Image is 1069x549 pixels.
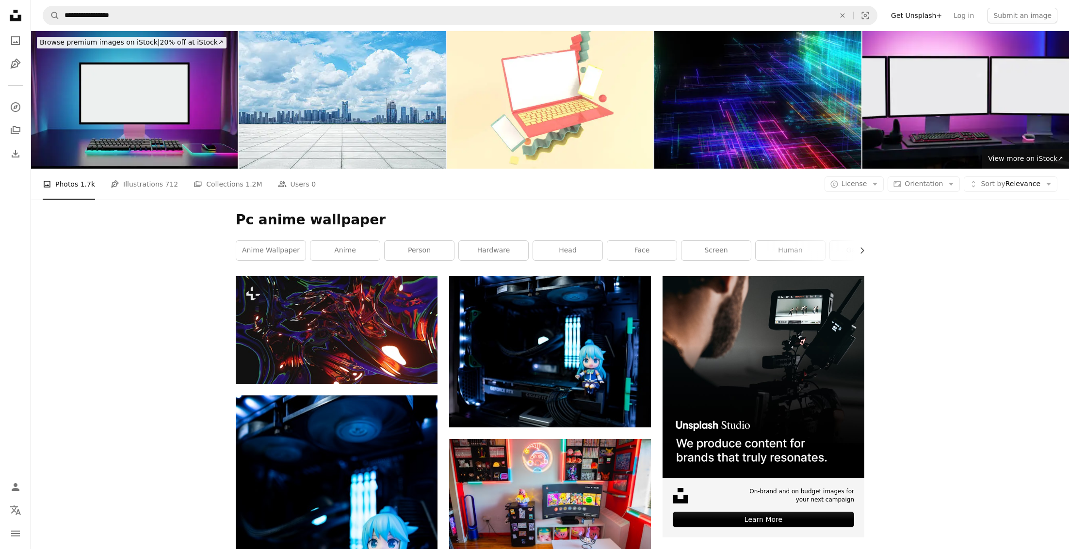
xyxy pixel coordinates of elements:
a: Photos [6,31,25,50]
a: Browse premium images on iStock|20% off at iStock↗ [31,31,232,54]
a: person [385,241,454,260]
a: a close up of a very colorful object [236,326,437,334]
a: human [756,241,825,260]
button: Orientation [888,176,960,192]
img: Empty square floor and modern urban skyline with cloudscape [239,31,445,169]
a: anime [310,241,380,260]
span: Orientation [905,180,943,188]
span: License [842,180,867,188]
a: On-brand and on budget images for your next campaignLearn More [663,276,864,537]
a: hardware [459,241,528,260]
a: Illustrations 712 [111,169,178,200]
a: a computer monitor sitting on top of a white table [449,502,651,510]
span: Relevance [981,179,1040,189]
div: 20% off at iStock ↗ [37,37,227,48]
a: anime wallpaper [236,241,306,260]
a: View more on iStock↗ [982,149,1069,169]
a: Download History [6,144,25,163]
a: Log in / Sign up [6,477,25,497]
img: a close up of a very colorful object [236,276,437,384]
button: scroll list to the right [853,241,864,260]
img: a small doll sitting on top of a computer [449,276,651,427]
a: screen [681,241,751,260]
a: Collections [6,121,25,140]
span: Sort by [981,180,1005,188]
img: file-1631678316303-ed18b8b5cb9cimage [673,488,688,503]
img: network, wireless mobile internet technology for smart grid or 5G LTE data connection, concept ab... [654,31,861,169]
span: On-brand and on budget images for your next campaign [743,487,854,504]
button: Sort byRelevance [964,176,1057,192]
a: face [607,241,677,260]
a: gaming pc [830,241,899,260]
button: Search Unsplash [43,6,60,25]
button: Submit an image [988,8,1057,23]
span: Browse premium images on iStock | [40,38,160,46]
div: Learn More [673,512,854,527]
img: Game room computer desktop with blue purple lights on the background and curtain, Modern PC compu... [31,31,238,169]
span: View more on iStock ↗ [988,155,1063,162]
a: a small doll sitting on top of a computer [449,347,651,356]
a: head [533,241,602,260]
button: License [825,176,884,192]
img: file-1715652217532-464736461acbimage [663,276,864,478]
a: Log in [948,8,980,23]
a: Get Unsplash+ [885,8,948,23]
h1: Pc anime wallpaper [236,211,864,229]
a: Users 0 [278,169,316,200]
img: Laptop, smartphone and different geometric objects mockup background in modern minimal style. Not... [447,31,653,169]
form: Find visuals sitewide [43,6,877,25]
span: 1.2M [245,179,262,189]
a: Collections 1.2M [194,169,262,200]
button: Menu [6,524,25,543]
img: Modern gamer computer desk setup with RGB lights, 3 desktop computer mockup [862,31,1069,169]
button: Language [6,501,25,520]
span: 0 [311,179,316,189]
a: Illustrations [6,54,25,74]
button: Visual search [854,6,877,25]
a: Explore [6,97,25,117]
button: Clear [832,6,853,25]
span: 712 [165,179,178,189]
